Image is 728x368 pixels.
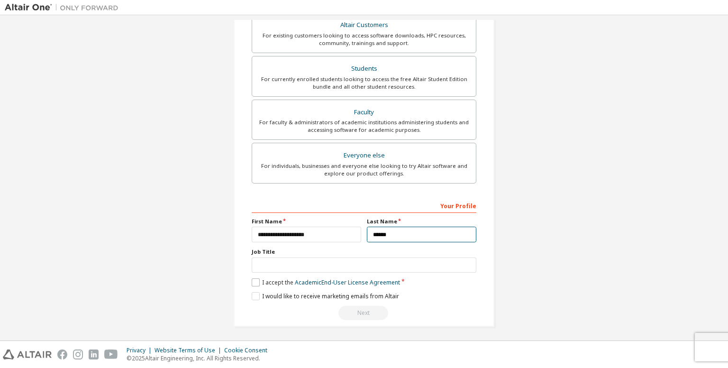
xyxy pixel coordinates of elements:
img: youtube.svg [104,350,118,359]
label: First Name [252,218,361,225]
div: For existing customers looking to access software downloads, HPC resources, community, trainings ... [258,32,470,47]
div: Altair Customers [258,18,470,32]
div: Read and acccept EULA to continue [252,306,476,320]
div: Your Profile [252,198,476,213]
div: Privacy [127,347,155,354]
label: I would like to receive marketing emails from Altair [252,292,399,300]
div: Cookie Consent [224,347,273,354]
img: facebook.svg [57,350,67,359]
a: Academic End-User License Agreement [295,278,400,286]
div: For faculty & administrators of academic institutions administering students and accessing softwa... [258,119,470,134]
img: instagram.svg [73,350,83,359]
img: altair_logo.svg [3,350,52,359]
label: I accept the [252,278,400,286]
label: Last Name [367,218,476,225]
div: Faculty [258,106,470,119]
div: For currently enrolled students looking to access the free Altair Student Edition bundle and all ... [258,75,470,91]
label: Job Title [252,248,476,256]
div: Students [258,62,470,75]
div: Website Terms of Use [155,347,224,354]
img: Altair One [5,3,123,12]
div: Everyone else [258,149,470,162]
img: linkedin.svg [89,350,99,359]
div: For individuals, businesses and everyone else looking to try Altair software and explore our prod... [258,162,470,177]
p: © 2025 Altair Engineering, Inc. All Rights Reserved. [127,354,273,362]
